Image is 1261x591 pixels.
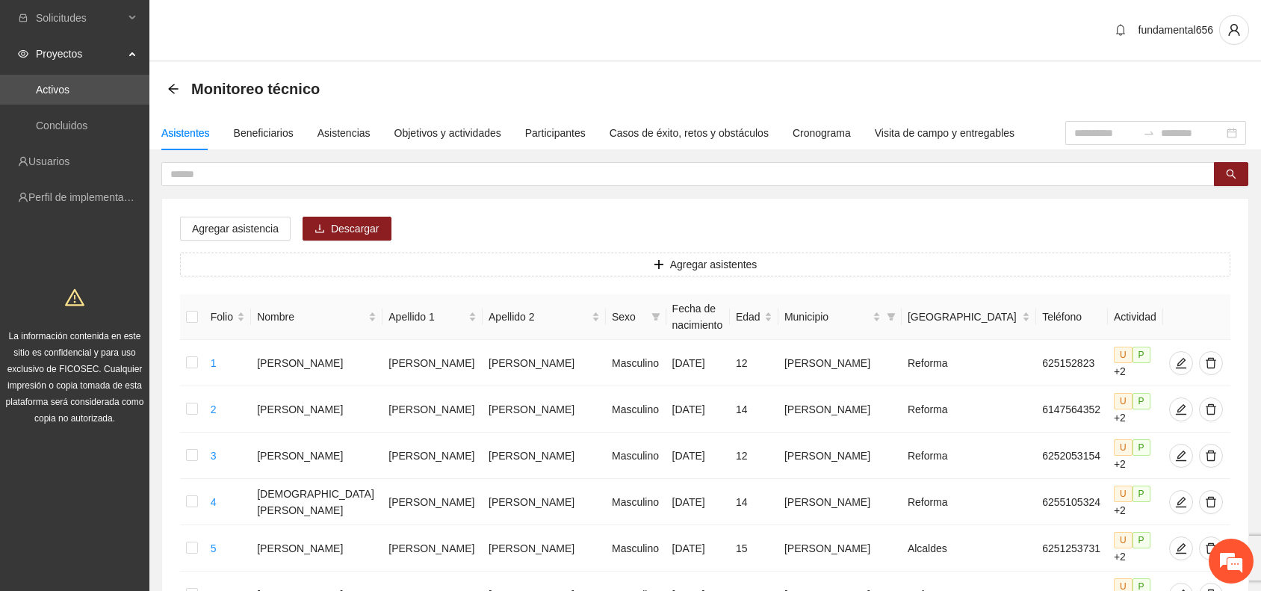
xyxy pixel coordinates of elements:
[1108,386,1163,433] td: +2
[666,340,730,386] td: [DATE]
[1114,532,1133,548] span: U
[394,125,501,141] div: Objetivos y actividades
[382,340,483,386] td: [PERSON_NAME]
[192,220,279,237] span: Agregar asistencia
[1036,340,1108,386] td: 625152823
[1199,536,1223,560] button: delete
[251,386,382,433] td: [PERSON_NAME]
[887,312,896,321] span: filter
[902,386,1036,433] td: Reforma
[606,525,666,572] td: Masculino
[65,288,84,307] span: warning
[483,386,606,433] td: [PERSON_NAME]
[6,331,144,424] span: La información contenida en este sitio es confidencial y para uso exclusivo de FICOSEC. Cualquier...
[778,386,902,433] td: [PERSON_NAME]
[483,294,606,340] th: Apellido 2
[651,312,660,321] span: filter
[525,125,586,141] div: Participantes
[211,309,235,325] span: Folio
[315,223,325,235] span: download
[884,306,899,328] span: filter
[18,49,28,59] span: eye
[648,306,663,328] span: filter
[902,294,1036,340] th: Colonia
[161,125,210,141] div: Asistentes
[1109,24,1132,36] span: bell
[36,120,87,131] a: Concluidos
[1133,393,1150,409] span: P
[257,309,365,325] span: Nombre
[730,340,778,386] td: 12
[1214,162,1248,186] button: search
[778,433,902,479] td: [PERSON_NAME]
[251,479,382,525] td: [DEMOGRAPHIC_DATA][PERSON_NAME]
[1036,294,1108,340] th: Teléfono
[784,309,870,325] span: Municipio
[1114,347,1133,363] span: U
[1133,532,1150,548] span: P
[382,386,483,433] td: [PERSON_NAME]
[1170,450,1192,462] span: edit
[654,259,664,271] span: plus
[902,525,1036,572] td: Alcaldes
[211,542,217,554] a: 5
[606,386,666,433] td: Masculino
[908,309,1019,325] span: [GEOGRAPHIC_DATA]
[666,294,730,340] th: Fecha de nacimiento
[317,125,371,141] div: Asistencias
[1200,450,1222,462] span: delete
[606,479,666,525] td: Masculino
[1133,486,1150,502] span: P
[1199,397,1223,421] button: delete
[1169,397,1193,421] button: edit
[612,309,645,325] span: Sexo
[1133,439,1150,456] span: P
[1226,169,1236,181] span: search
[36,39,124,69] span: Proyectos
[28,191,145,203] a: Perfil de implementadora
[606,433,666,479] td: Masculino
[1170,357,1192,369] span: edit
[251,294,382,340] th: Nombre
[1219,15,1249,45] button: user
[483,340,606,386] td: [PERSON_NAME]
[1200,496,1222,508] span: delete
[902,340,1036,386] td: Reforma
[483,433,606,479] td: [PERSON_NAME]
[1200,357,1222,369] span: delete
[730,525,778,572] td: 15
[1169,351,1193,375] button: edit
[167,83,179,95] span: arrow-left
[211,357,217,369] a: 1
[1199,351,1223,375] button: delete
[606,340,666,386] td: Masculino
[1138,24,1213,36] span: fundamental656
[382,525,483,572] td: [PERSON_NAME]
[211,403,217,415] a: 2
[1199,490,1223,514] button: delete
[666,525,730,572] td: [DATE]
[251,525,382,572] td: [PERSON_NAME]
[778,525,902,572] td: [PERSON_NAME]
[483,525,606,572] td: [PERSON_NAME]
[382,433,483,479] td: [PERSON_NAME]
[730,433,778,479] td: 12
[1036,479,1108,525] td: 6255105324
[1220,23,1248,37] span: user
[180,253,1230,276] button: plusAgregar asistentes
[1108,340,1163,386] td: +2
[382,479,483,525] td: [PERSON_NAME]
[1169,444,1193,468] button: edit
[875,125,1014,141] div: Visita de campo y entregables
[191,77,320,101] span: Monitoreo técnico
[483,479,606,525] td: [PERSON_NAME]
[730,386,778,433] td: 14
[251,340,382,386] td: [PERSON_NAME]
[388,309,465,325] span: Apellido 1
[1133,347,1150,363] span: P
[610,125,769,141] div: Casos de éxito, retos y obstáculos
[1108,479,1163,525] td: +2
[1108,525,1163,572] td: +2
[730,294,778,340] th: Edad
[1170,496,1192,508] span: edit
